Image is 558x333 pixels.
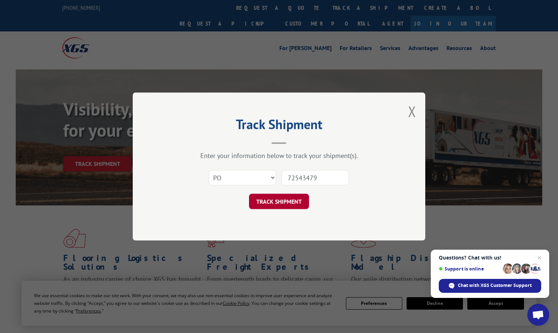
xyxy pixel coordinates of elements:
button: TRACK SHIPMENT [249,194,309,209]
div: Enter your information below to track your shipment(s). [169,151,389,160]
span: Chat with XGS Customer Support [458,282,532,289]
span: Support is online [439,266,500,272]
h2: Track Shipment [169,119,389,133]
input: Number(s) [282,170,349,185]
button: Close modal [408,102,416,121]
div: Open chat [527,304,549,326]
div: Chat with XGS Customer Support [439,279,541,293]
span: Questions? Chat with us! [439,255,541,261]
span: Close chat [535,253,544,262]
